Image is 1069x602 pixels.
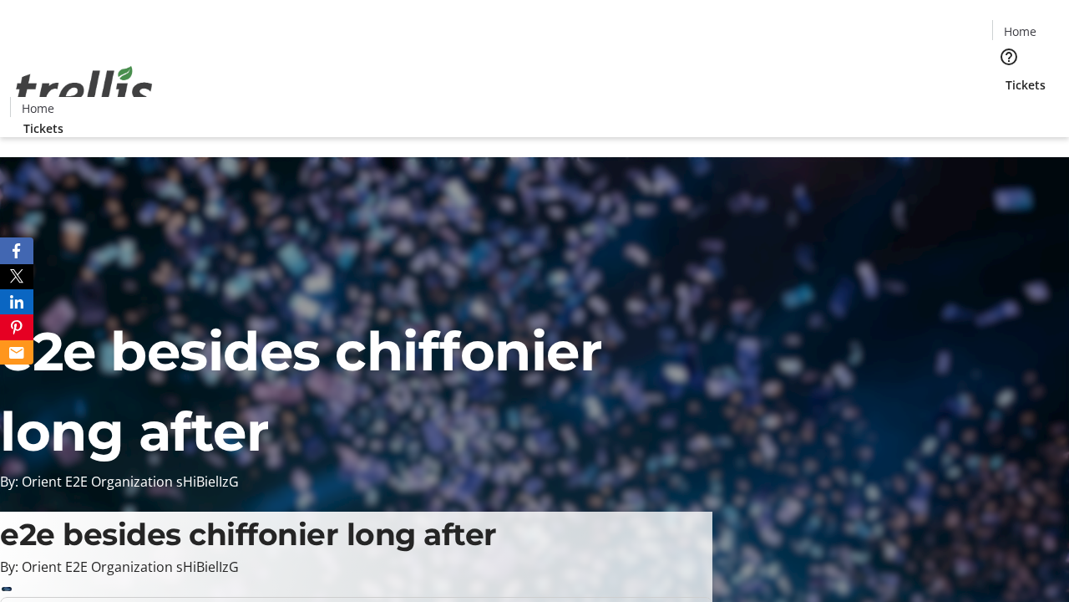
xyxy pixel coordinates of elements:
span: Tickets [1006,76,1046,94]
a: Tickets [992,76,1059,94]
a: Home [993,23,1046,40]
span: Tickets [23,120,63,137]
button: Cart [992,94,1026,127]
button: Help [992,40,1026,74]
img: Orient E2E Organization sHiBielIzG's Logo [10,48,159,131]
a: Home [11,99,64,117]
span: Home [22,99,54,117]
a: Tickets [10,120,77,137]
span: Home [1004,23,1036,40]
